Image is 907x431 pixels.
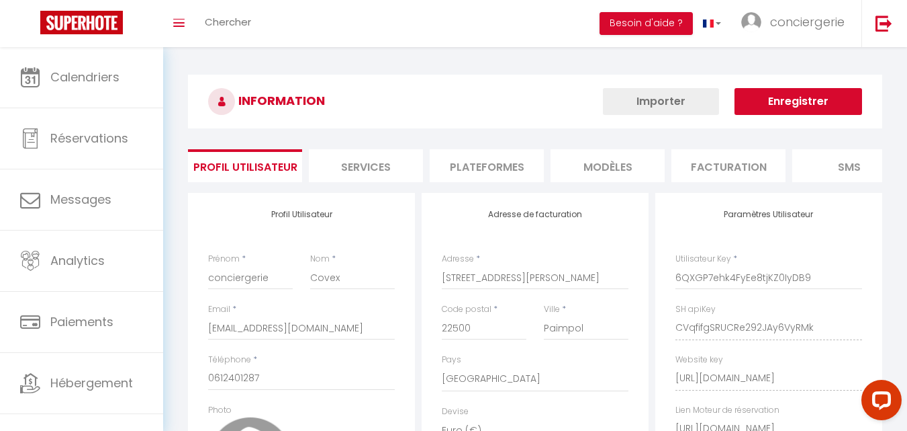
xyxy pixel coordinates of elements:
span: Réservations [50,130,128,147]
img: Super Booking [40,11,123,34]
label: Email [208,303,230,316]
label: Ville [544,303,560,316]
span: Messages [50,191,111,208]
label: Utilisateur Key [675,253,731,266]
img: ... [741,12,761,32]
img: logout [875,15,892,32]
h4: Paramètres Utilisateur [675,210,862,219]
li: Services [309,149,423,182]
li: Facturation [671,149,785,182]
label: Nom [310,253,330,266]
label: SH apiKey [675,303,716,316]
span: Chercher [205,15,251,29]
label: Photo [208,404,232,417]
label: Téléphone [208,354,251,366]
span: Calendriers [50,69,120,85]
li: MODÈLES [551,149,665,182]
h3: INFORMATION [188,75,882,128]
li: SMS [792,149,906,182]
label: Prénom [208,253,240,266]
span: Paiements [50,313,113,330]
label: Adresse [442,253,474,266]
label: Website key [675,354,723,366]
span: conciergerie [770,13,845,30]
label: Code postal [442,303,491,316]
button: Importer [603,88,719,115]
iframe: LiveChat chat widget [851,375,907,431]
li: Profil Utilisateur [188,149,302,182]
button: Besoin d'aide ? [600,12,693,35]
span: Analytics [50,252,105,269]
button: Enregistrer [734,88,862,115]
h4: Profil Utilisateur [208,210,395,219]
h4: Adresse de facturation [442,210,628,219]
label: Pays [442,354,461,366]
label: Lien Moteur de réservation [675,404,779,417]
label: Devise [442,405,469,418]
li: Plateformes [430,149,544,182]
span: Hébergement [50,375,133,391]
